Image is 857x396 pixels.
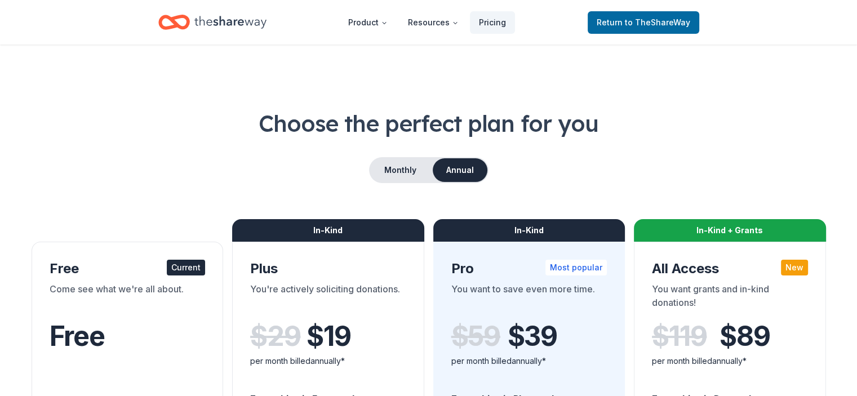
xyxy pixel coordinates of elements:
[451,282,607,314] div: You want to save even more time.
[652,354,808,368] div: per month billed annually*
[720,321,770,352] span: $ 89
[433,158,487,182] button: Annual
[781,260,808,275] div: New
[250,282,406,314] div: You're actively soliciting donations.
[545,260,607,275] div: Most popular
[370,158,430,182] button: Monthly
[451,260,607,278] div: Pro
[250,354,406,368] div: per month billed annually*
[634,219,826,242] div: In-Kind + Grants
[433,219,625,242] div: In-Kind
[597,16,690,29] span: Return
[451,354,607,368] div: per month billed annually*
[508,321,557,352] span: $ 39
[339,9,515,35] nav: Main
[250,260,406,278] div: Plus
[588,11,699,34] a: Returnto TheShareWay
[50,282,206,314] div: Come see what we're all about.
[339,11,397,34] button: Product
[158,9,267,35] a: Home
[232,219,424,242] div: In-Kind
[50,319,105,353] span: Free
[652,260,808,278] div: All Access
[50,260,206,278] div: Free
[307,321,350,352] span: $ 19
[625,17,690,27] span: to TheShareWay
[652,282,808,314] div: You want grants and in-kind donations!
[167,260,205,275] div: Current
[399,11,468,34] button: Resources
[470,11,515,34] a: Pricing
[27,108,830,139] h1: Choose the perfect plan for you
